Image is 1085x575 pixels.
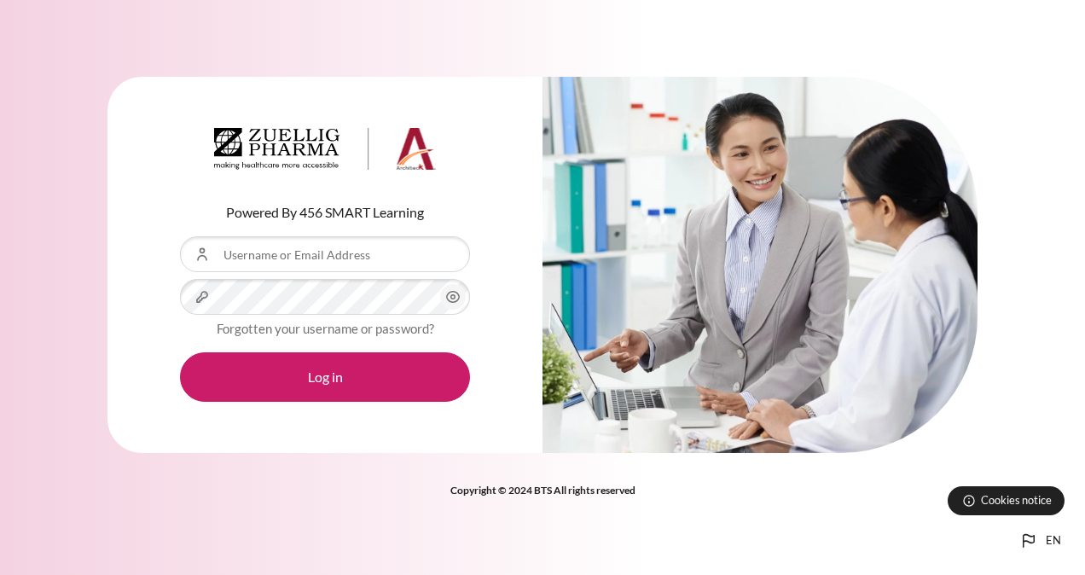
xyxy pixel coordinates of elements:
strong: Copyright © 2024 BTS All rights reserved [450,484,635,497]
span: en [1046,532,1061,549]
a: Architeck [214,128,436,177]
input: Username or Email Address [180,236,470,272]
span: Cookies notice [981,492,1052,508]
p: Powered By 456 SMART Learning [180,202,470,223]
button: Languages [1012,524,1068,558]
a: Forgotten your username or password? [217,321,434,336]
img: Architeck [214,128,436,171]
button: Cookies notice [948,486,1065,515]
button: Log in [180,352,470,402]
